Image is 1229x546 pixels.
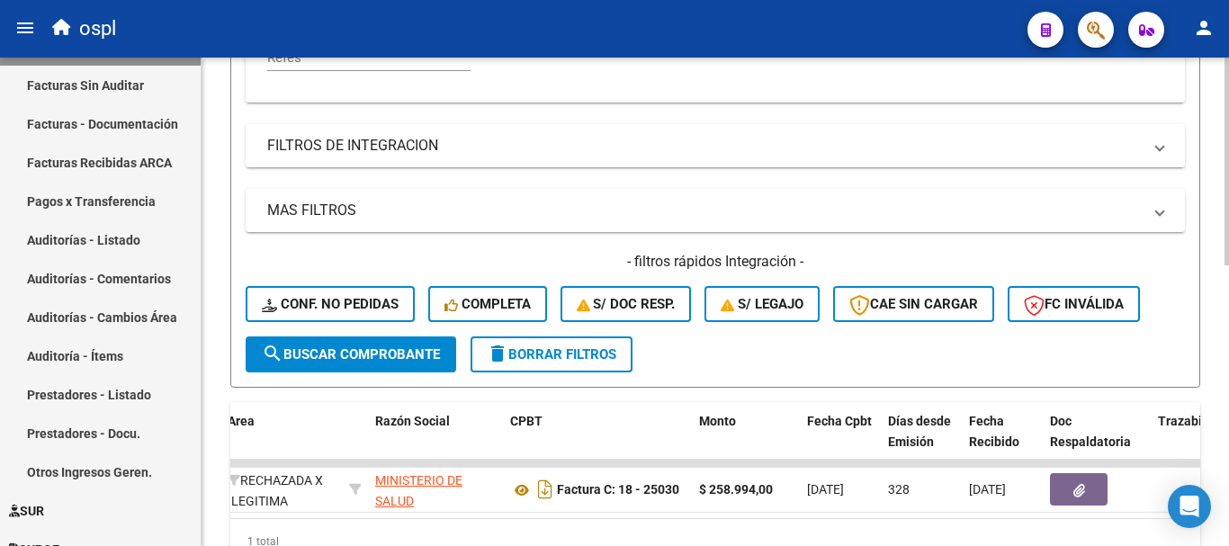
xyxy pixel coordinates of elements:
[262,343,283,364] mat-icon: search
[444,296,531,312] span: Completa
[833,286,994,322] button: CAE SIN CARGAR
[888,482,910,497] span: 328
[969,482,1006,497] span: [DATE]
[561,286,692,322] button: S/ Doc Resp.
[246,336,456,372] button: Buscar Comprobante
[487,343,508,364] mat-icon: delete
[220,402,342,481] datatable-header-cell: Area
[699,482,773,497] strong: $ 258.994,00
[262,296,399,312] span: Conf. no pedidas
[262,346,440,363] span: Buscar Comprobante
[807,482,844,497] span: [DATE]
[246,124,1185,167] mat-expansion-panel-header: FILTROS DE INTEGRACION
[510,414,543,428] span: CPBT
[375,470,496,508] div: 30999257182
[692,402,800,481] datatable-header-cell: Monto
[503,402,692,481] datatable-header-cell: CPBT
[246,252,1185,272] h4: - filtros rápidos Integración -
[962,402,1043,481] datatable-header-cell: Fecha Recibido
[881,402,962,481] datatable-header-cell: Días desde Emisión
[79,9,116,49] span: ospl
[14,17,36,39] mat-icon: menu
[246,286,415,322] button: Conf. no pedidas
[1024,296,1124,312] span: FC Inválida
[800,402,881,481] datatable-header-cell: Fecha Cpbt
[704,286,820,322] button: S/ legajo
[577,296,676,312] span: S/ Doc Resp.
[888,414,951,449] span: Días desde Emisión
[428,286,547,322] button: Completa
[267,136,1142,156] mat-panel-title: FILTROS DE INTEGRACION
[969,414,1019,449] span: Fecha Recibido
[9,501,44,521] span: SUR
[534,475,557,504] i: Descargar documento
[375,473,462,508] span: MINISTERIO DE SALUD
[267,201,1142,220] mat-panel-title: MAS FILTROS
[721,296,803,312] span: S/ legajo
[228,473,323,508] span: RECHAZADA X ILEGITIMA
[1043,402,1151,481] datatable-header-cell: Doc Respaldatoria
[368,402,503,481] datatable-header-cell: Razón Social
[849,296,978,312] span: CAE SIN CARGAR
[1050,414,1131,449] span: Doc Respaldatoria
[1168,485,1211,528] div: Open Intercom Messenger
[246,189,1185,232] mat-expansion-panel-header: MAS FILTROS
[1008,286,1140,322] button: FC Inválida
[487,346,616,363] span: Borrar Filtros
[807,414,872,428] span: Fecha Cpbt
[1193,17,1215,39] mat-icon: person
[557,483,679,497] strong: Factura C: 18 - 25030
[699,414,736,428] span: Monto
[375,414,450,428] span: Razón Social
[228,414,255,428] span: Area
[471,336,632,372] button: Borrar Filtros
